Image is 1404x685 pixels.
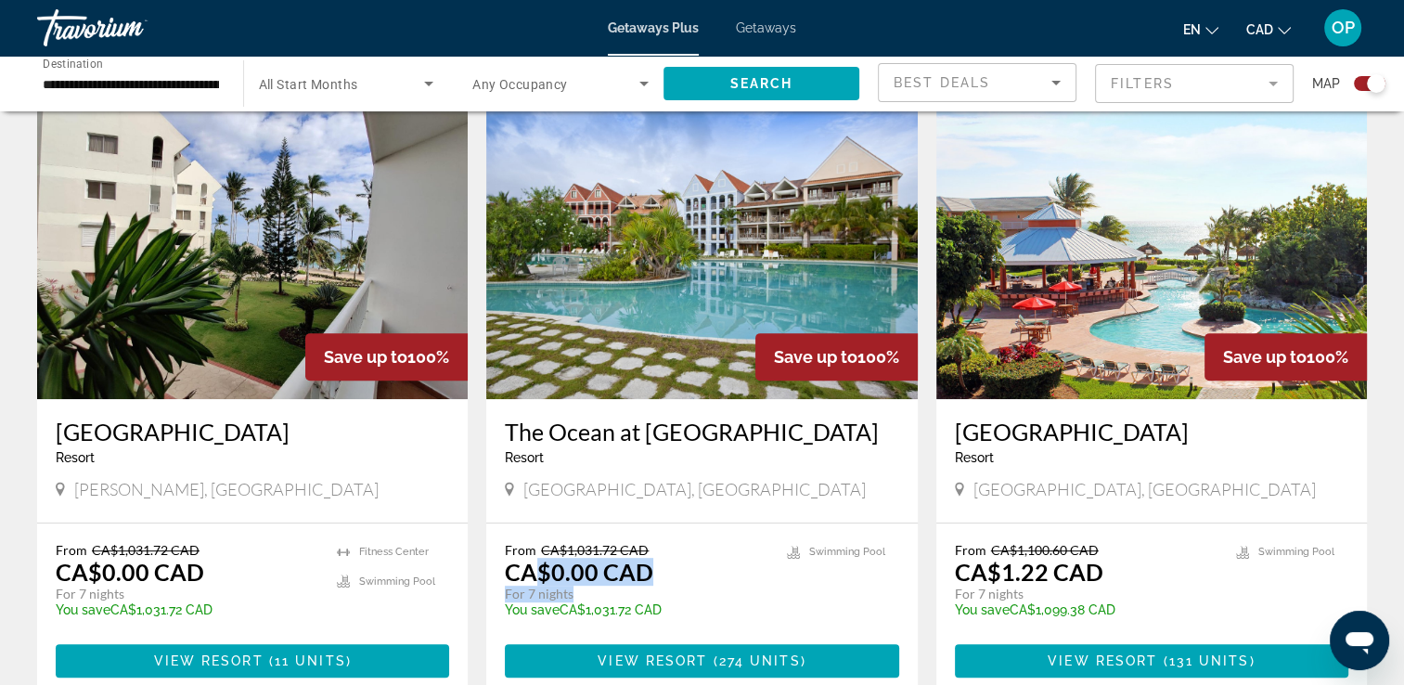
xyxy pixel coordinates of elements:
[894,75,990,90] span: Best Deals
[608,20,699,35] a: Getaways Plus
[541,542,649,558] span: CA$1,031.72 CAD
[936,102,1367,399] img: 4215O01X.jpg
[505,602,560,617] span: You save
[1246,16,1291,43] button: Change currency
[505,542,536,558] span: From
[707,653,805,668] span: ( )
[719,653,801,668] span: 274 units
[56,558,204,586] p: CA$0.00 CAD
[1048,653,1157,668] span: View Resort
[359,546,429,558] span: Fitness Center
[264,653,352,668] span: ( )
[37,102,468,399] img: 3930E01X.jpg
[1157,653,1255,668] span: ( )
[486,102,917,399] img: 4063O01X.jpg
[43,57,103,70] span: Destination
[1258,546,1334,558] span: Swimming Pool
[774,347,857,367] span: Save up to
[755,333,918,381] div: 100%
[505,450,544,465] span: Resort
[991,542,1099,558] span: CA$1,100.60 CAD
[92,542,200,558] span: CA$1,031.72 CAD
[37,4,223,52] a: Travorium
[1330,611,1389,670] iframe: Button to launch messaging window
[955,602,1010,617] span: You save
[955,418,1348,446] a: [GEOGRAPHIC_DATA]
[305,333,468,381] div: 100%
[736,20,796,35] a: Getaways
[1332,19,1355,37] span: OP
[56,602,110,617] span: You save
[955,450,994,465] span: Resort
[1223,347,1307,367] span: Save up to
[275,653,346,668] span: 11 units
[1319,8,1367,47] button: User Menu
[505,602,767,617] p: CA$1,031.72 CAD
[505,418,898,446] a: The Ocean at [GEOGRAPHIC_DATA]
[56,450,95,465] span: Resort
[259,77,358,92] span: All Start Months
[1183,16,1218,43] button: Change language
[1246,22,1273,37] span: CAD
[523,479,866,499] span: [GEOGRAPHIC_DATA], [GEOGRAPHIC_DATA]
[1204,333,1367,381] div: 100%
[56,418,449,446] a: [GEOGRAPHIC_DATA]
[1312,71,1340,97] span: Map
[56,644,449,678] button: View Resort(11 units)
[56,542,87,558] span: From
[154,653,264,668] span: View Resort
[505,558,653,586] p: CA$0.00 CAD
[955,602,1217,617] p: CA$1,099.38 CAD
[894,71,1061,94] mat-select: Sort by
[955,542,986,558] span: From
[663,67,860,100] button: Search
[1095,63,1294,104] button: Filter
[505,586,767,602] p: For 7 nights
[359,575,435,588] span: Swimming Pool
[955,644,1348,678] button: View Resort(131 units)
[955,586,1217,602] p: For 7 nights
[729,76,792,91] span: Search
[809,546,885,558] span: Swimming Pool
[56,602,318,617] p: CA$1,031.72 CAD
[56,586,318,602] p: For 7 nights
[973,479,1316,499] span: [GEOGRAPHIC_DATA], [GEOGRAPHIC_DATA]
[324,347,407,367] span: Save up to
[505,644,898,678] button: View Resort(274 units)
[1168,653,1249,668] span: 131 units
[598,653,707,668] span: View Resort
[1183,22,1201,37] span: en
[472,77,568,92] span: Any Occupancy
[955,558,1103,586] p: CA$1.22 CAD
[74,479,379,499] span: [PERSON_NAME], [GEOGRAPHIC_DATA]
